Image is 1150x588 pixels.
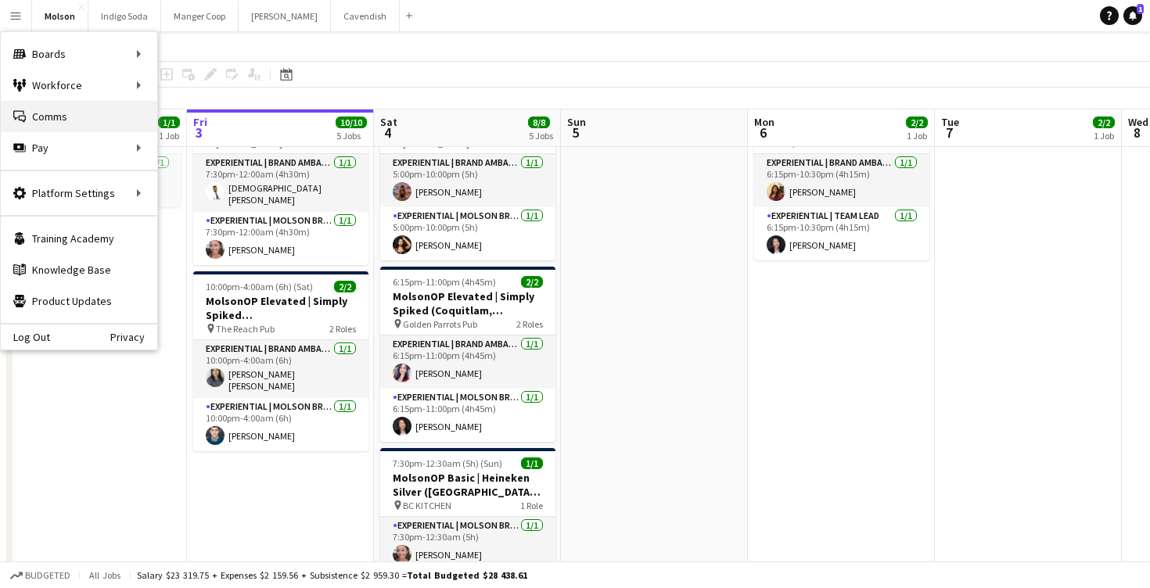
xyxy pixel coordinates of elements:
span: 2 Roles [329,323,356,335]
span: The Reach Pub [216,323,275,335]
span: 2/2 [1093,117,1115,128]
span: 1 [1137,4,1144,14]
app-card-role: Experiential | Molson Brand Specialist1/110:00pm-4:00am (6h)[PERSON_NAME] [193,398,368,451]
div: 1 Job [159,130,179,142]
button: Indigo Soda [88,1,161,31]
span: 8 [1126,124,1148,142]
span: Budgeted [25,570,70,581]
span: Tue [941,115,959,129]
span: 6 [752,124,774,142]
app-card-role: Experiential | Molson Brand Specialist1/16:15pm-11:00pm (4h45m)[PERSON_NAME] [380,389,555,442]
h3: MolsonOP Elevated | Simply Spiked (Coquitlam, [GEOGRAPHIC_DATA]) [380,289,555,317]
button: Budgeted [8,567,73,584]
span: 1 Role [520,500,543,511]
a: Privacy [110,331,157,343]
span: 2 Roles [516,318,543,330]
h3: MolsonOP Basic | Heineken Silver ([GEOGRAPHIC_DATA], [GEOGRAPHIC_DATA]) [380,471,555,499]
app-card-role: Experiential | Molson Brand Specialist1/17:30pm-12:30am (5h)[PERSON_NAME] [380,517,555,570]
span: All jobs [86,569,124,581]
span: 1/1 [521,457,543,469]
span: 7:30pm-12:30am (5h) (Sun) [393,457,502,469]
span: 6:15pm-11:00pm (4h45m) [393,276,496,288]
span: 3 [191,124,207,142]
app-card-role: Experiential | Brand Ambassador1/110:00pm-4:00am (6h)[PERSON_NAME] [PERSON_NAME] [193,340,368,398]
div: 5 Jobs [336,130,366,142]
span: Wed [1128,115,1148,129]
app-card-role: Experiential | Brand Ambassador1/16:15pm-10:30pm (4h15m)[PERSON_NAME] [754,154,929,207]
app-job-card: 6:15pm-10:30pm (4h15m)2/2MolsonOP Extra | Coors Light ([GEOGRAPHIC_DATA], [GEOGRAPHIC_DATA]) Parq... [754,85,929,260]
span: 4 [378,124,397,142]
span: 2/2 [521,276,543,288]
button: [PERSON_NAME] [239,1,331,31]
app-job-card: 6:15pm-11:00pm (4h45m)2/2MolsonOP Elevated | Simply Spiked (Coquitlam, [GEOGRAPHIC_DATA]) Golden ... [380,267,555,442]
a: Log Out [1,331,50,343]
span: 7 [939,124,959,142]
app-card-role: Experiential | Brand Ambassador1/16:15pm-11:00pm (4h45m)[PERSON_NAME] [380,335,555,389]
div: 1 Job [1094,130,1114,142]
span: Golden Parrots Pub [403,318,477,330]
app-job-card: 10:00pm-4:00am (6h) (Sat)2/2MolsonOP Elevated | Simply Spiked ([GEOGRAPHIC_DATA], [GEOGRAPHIC_DAT... [193,271,368,451]
span: 2/2 [906,117,928,128]
span: Mon [754,115,774,129]
app-job-card: 7:30pm-12:00am (4h30m) (Sat)2/2MolsonOP Elevated | Strongbow ([GEOGRAPHIC_DATA], [GEOGRAPHIC_DATA... [193,85,368,265]
span: 2/2 [334,281,356,292]
a: Training Academy [1,223,157,254]
div: Pay [1,132,157,163]
app-card-role: Experiential | Brand Ambassador1/17:30pm-12:00am (4h30m)[DEMOGRAPHIC_DATA][PERSON_NAME] [193,154,368,212]
button: Manger Coop [161,1,239,31]
span: BC KITCHEN [403,500,451,511]
button: Molson [32,1,88,31]
span: 1/1 [158,117,180,128]
span: 8/8 [528,117,550,128]
app-card-role: Experiential | Team Lead1/16:15pm-10:30pm (4h15m)[PERSON_NAME] [754,207,929,260]
h3: MolsonOP Elevated | Simply Spiked ([GEOGRAPHIC_DATA], [GEOGRAPHIC_DATA]) [193,294,368,322]
app-card-role: Experiential | Molson Brand Specialist1/17:30pm-12:00am (4h30m)[PERSON_NAME] [193,212,368,265]
span: Total Budgeted $28 438.61 [407,569,527,581]
a: 1 [1123,6,1142,25]
app-job-card: 7:30pm-12:30am (5h) (Sun)1/1MolsonOP Basic | Heineken Silver ([GEOGRAPHIC_DATA], [GEOGRAPHIC_DATA... [380,448,555,570]
div: Boards [1,38,157,70]
span: 10:00pm-4:00am (6h) (Sat) [206,281,313,292]
div: 1 Job [907,130,927,142]
app-card-role: Experiential | Molson Brand Specialist1/15:00pm-10:00pm (5h)[PERSON_NAME] [380,207,555,260]
div: Workforce [1,70,157,101]
app-job-card: 5:00pm-10:00pm (5h)2/2MolsonOP Elevated | [GEOGRAPHIC_DATA] ([GEOGRAPHIC_DATA], [GEOGRAPHIC_DATA]... [380,85,555,260]
a: Knowledge Base [1,254,157,285]
div: Salary $23 319.75 + Expenses $2 159.56 + Subsistence $2 959.30 = [137,569,527,581]
span: Fri [193,115,207,129]
span: Sat [380,115,397,129]
span: 10/10 [336,117,367,128]
div: 5 Jobs [529,130,553,142]
button: Cavendish [331,1,400,31]
span: 5 [565,124,586,142]
app-card-role: Experiential | Brand Ambassador1/15:00pm-10:00pm (5h)[PERSON_NAME] [380,154,555,207]
span: Sun [567,115,586,129]
a: Comms [1,101,157,132]
div: Platform Settings [1,177,157,209]
a: Product Updates [1,285,157,317]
